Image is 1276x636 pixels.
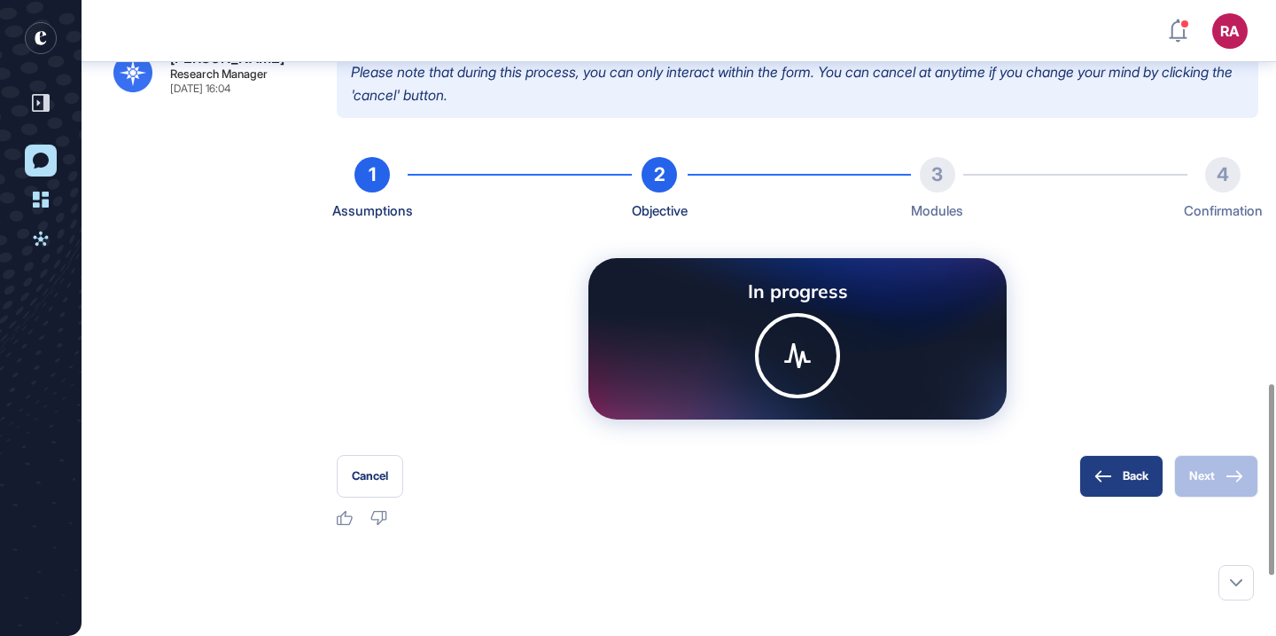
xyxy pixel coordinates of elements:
[170,83,230,94] div: [DATE] 16:04
[1079,455,1163,498] button: Back
[354,157,390,192] div: 1
[337,455,403,498] button: Cancel
[920,157,955,192] div: 3
[170,68,268,80] div: Research Manager
[1184,200,1263,223] div: Confirmation
[170,51,284,65] div: [PERSON_NAME]
[337,51,1258,117] p: Please note that during this process, you can only interact within the form. You can cancel at an...
[25,22,57,54] div: entrapeer-logo
[1212,13,1248,49] button: RA
[632,200,688,223] div: Objective
[332,200,413,223] div: Assumptions
[642,157,677,192] div: 2
[1205,157,1241,192] div: 4
[617,279,979,302] div: In progress
[911,200,963,223] div: Modules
